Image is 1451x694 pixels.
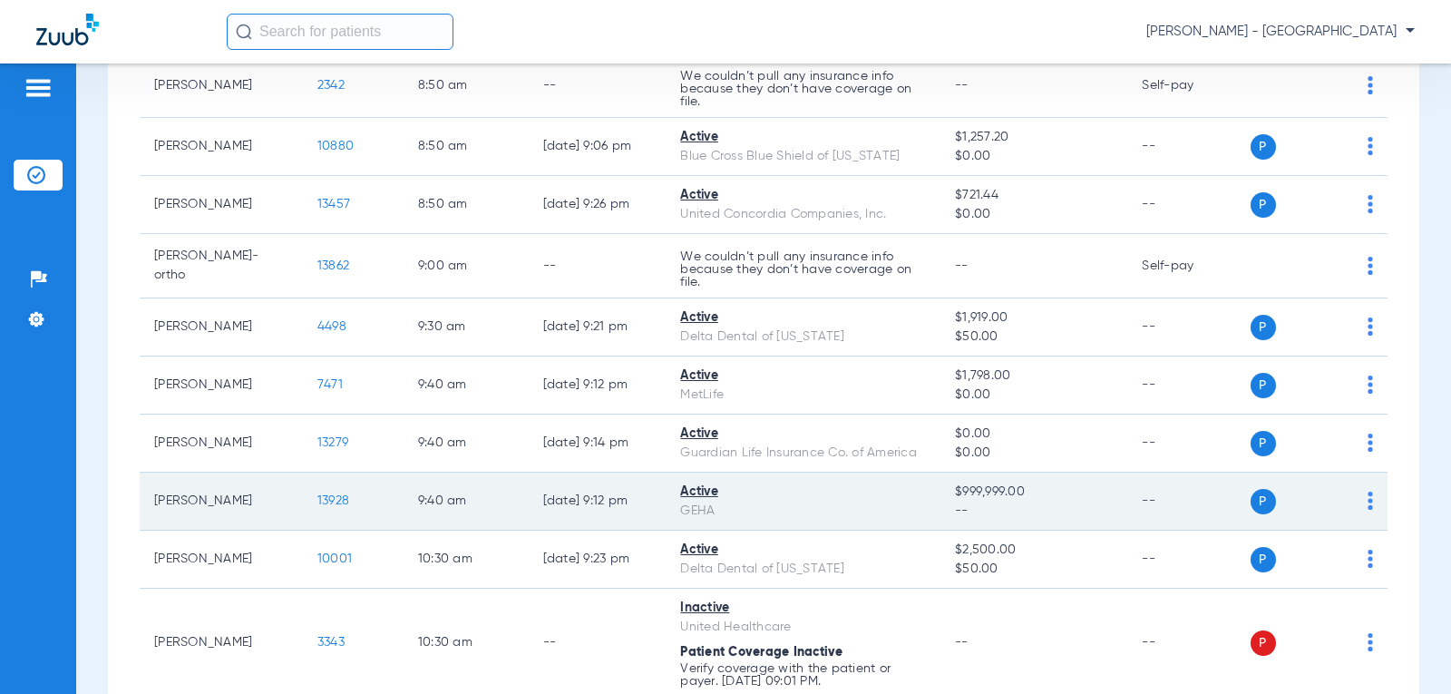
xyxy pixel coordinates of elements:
td: [PERSON_NAME] [140,54,303,118]
span: 13457 [317,198,350,210]
td: -- [529,54,667,118]
span: $1,798.00 [955,367,1113,386]
td: [DATE] 9:06 PM [529,118,667,176]
td: 8:50 AM [404,118,529,176]
span: [PERSON_NAME] - [GEOGRAPHIC_DATA] [1146,23,1415,41]
td: 9:00 AM [404,234,529,298]
span: 10880 [317,140,354,152]
span: P [1251,547,1276,572]
div: Blue Cross Blue Shield of [US_STATE] [680,147,926,166]
div: Active [680,425,926,444]
span: $721.44 [955,186,1113,205]
span: 13862 [317,259,349,272]
p: We couldn’t pull any insurance info because they don’t have coverage on file. [680,250,926,288]
td: [DATE] 9:23 PM [529,531,667,589]
div: Active [680,541,926,560]
div: Delta Dental of [US_STATE] [680,560,926,579]
div: Active [680,308,926,327]
td: Self-pay [1127,54,1250,118]
span: P [1251,489,1276,514]
span: 7471 [317,378,343,391]
img: group-dot-blue.svg [1368,318,1373,336]
img: hamburger-icon [24,77,53,99]
img: group-dot-blue.svg [1368,195,1373,213]
div: Inactive [680,599,926,618]
img: Search Icon [236,24,252,40]
div: Guardian Life Insurance Co. of America [680,444,926,463]
div: Active [680,367,926,386]
span: 4498 [317,320,346,333]
td: [PERSON_NAME] [140,298,303,357]
td: [PERSON_NAME]-ortho [140,234,303,298]
span: $1,257.20 [955,128,1113,147]
td: [DATE] 9:12 PM [529,357,667,415]
span: $50.00 [955,560,1113,579]
td: -- [1127,176,1250,234]
td: [PERSON_NAME] [140,357,303,415]
span: Patient Coverage Inactive [680,646,842,659]
img: group-dot-blue.svg [1368,550,1373,568]
img: Zuub Logo [36,14,99,45]
input: Search for patients [227,14,453,50]
span: P [1251,373,1276,398]
img: group-dot-blue.svg [1368,376,1373,394]
td: [DATE] 9:12 PM [529,473,667,531]
td: 9:30 AM [404,298,529,357]
div: United Concordia Companies, Inc. [680,205,926,224]
div: MetLife [680,386,926,405]
span: $999,999.00 [955,483,1113,502]
td: [PERSON_NAME] [140,176,303,234]
p: We couldn’t pull any insurance info because they don’t have coverage on file. [680,70,926,108]
td: 10:30 AM [404,531,529,589]
td: 8:50 AM [404,54,529,118]
div: Active [680,186,926,205]
div: Delta Dental of [US_STATE] [680,327,926,347]
span: $0.00 [955,205,1113,224]
img: group-dot-blue.svg [1368,137,1373,155]
td: [DATE] 9:14 PM [529,415,667,473]
td: -- [1127,118,1250,176]
span: P [1251,134,1276,160]
td: -- [529,234,667,298]
td: [DATE] 9:26 PM [529,176,667,234]
td: -- [1127,415,1250,473]
img: group-dot-blue.svg [1368,492,1373,510]
img: group-dot-blue.svg [1368,434,1373,452]
span: P [1251,192,1276,218]
div: Active [680,483,926,502]
td: -- [1127,357,1250,415]
td: 9:40 AM [404,415,529,473]
td: [PERSON_NAME] [140,473,303,531]
span: P [1251,315,1276,340]
td: Self-pay [1127,234,1250,298]
td: [DATE] 9:21 PM [529,298,667,357]
span: -- [955,259,969,272]
span: 13279 [317,436,348,449]
span: -- [955,502,1113,521]
td: -- [1127,298,1250,357]
div: GEHA [680,502,926,521]
td: [PERSON_NAME] [140,118,303,176]
img: group-dot-blue.svg [1368,633,1373,651]
span: $1,919.00 [955,308,1113,327]
img: group-dot-blue.svg [1368,257,1373,275]
td: -- [1127,473,1250,531]
span: -- [955,79,969,92]
span: $0.00 [955,425,1113,444]
span: 10001 [317,552,352,565]
span: P [1251,630,1276,656]
span: 13928 [317,494,349,507]
td: [PERSON_NAME] [140,531,303,589]
td: -- [1127,531,1250,589]
span: $0.00 [955,444,1113,463]
td: 8:50 AM [404,176,529,234]
div: United Healthcare [680,618,926,637]
span: $0.00 [955,147,1113,166]
span: P [1251,431,1276,456]
img: group-dot-blue.svg [1368,76,1373,94]
td: 9:40 AM [404,473,529,531]
div: Active [680,128,926,147]
span: $2,500.00 [955,541,1113,560]
span: 3343 [317,636,345,649]
span: $50.00 [955,327,1113,347]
